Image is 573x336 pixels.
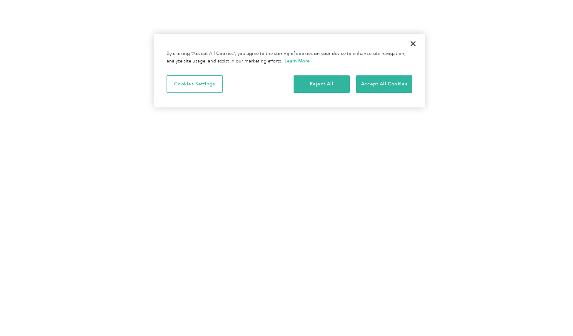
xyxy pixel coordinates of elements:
button: Accept All Cookies [356,75,412,93]
div: Privacy [154,34,425,107]
div: By clicking “Accept All Cookies”, you agree to the storing of cookies on your device to enhance s... [167,50,412,65]
button: Reject All [294,75,350,93]
button: Cookies Settings [167,75,223,93]
a: More information about your privacy, opens in a new tab [284,58,310,64]
button: Close [404,35,422,53]
div: Cookie banner [154,34,425,107]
